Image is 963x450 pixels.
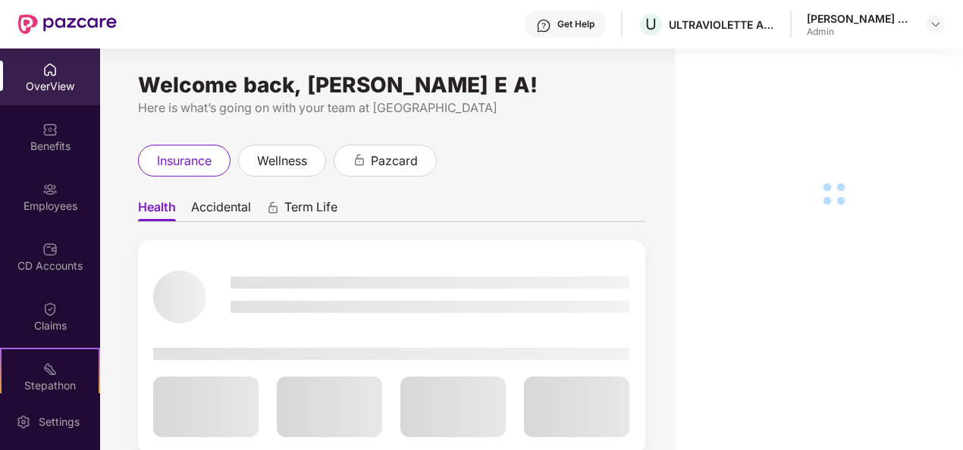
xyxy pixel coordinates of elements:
span: pazcard [371,152,418,170]
div: animation [266,201,280,214]
div: Welcome back, [PERSON_NAME] E A! [138,79,645,91]
span: Health [138,199,176,221]
img: svg+xml;base64,PHN2ZyBpZD0iRW1wbG95ZWVzIiB4bWxucz0iaHR0cDovL3d3dy53My5vcmcvMjAwMC9zdmciIHdpZHRoPS... [42,182,58,197]
div: animation [353,153,366,167]
img: svg+xml;base64,PHN2ZyBpZD0iQ2xhaW0iIHhtbG5zPSJodHRwOi8vd3d3LnczLm9yZy8yMDAwL3N2ZyIgd2lkdGg9IjIwIi... [42,302,58,317]
img: svg+xml;base64,PHN2ZyBpZD0iSGVscC0zMngzMiIgeG1sbnM9Imh0dHA6Ly93d3cudzMub3JnLzIwMDAvc3ZnIiB3aWR0aD... [536,18,551,33]
img: svg+xml;base64,PHN2ZyBpZD0iQmVuZWZpdHMiIHhtbG5zPSJodHRwOi8vd3d3LnczLm9yZy8yMDAwL3N2ZyIgd2lkdGg9Ij... [42,122,58,137]
img: svg+xml;base64,PHN2ZyB4bWxucz0iaHR0cDovL3d3dy53My5vcmcvMjAwMC9zdmciIHdpZHRoPSIyMSIgaGVpZ2h0PSIyMC... [42,361,58,377]
img: New Pazcare Logo [18,14,117,34]
img: svg+xml;base64,PHN2ZyBpZD0iQ0RfQWNjb3VudHMiIGRhdGEtbmFtZT0iQ0QgQWNjb3VudHMiIHhtbG5zPSJodHRwOi8vd3... [42,242,58,257]
div: [PERSON_NAME] E A [807,11,913,26]
div: Stepathon [2,378,99,393]
span: Term Life [284,199,337,221]
div: Settings [34,414,84,430]
div: Here is what’s going on with your team at [GEOGRAPHIC_DATA] [138,98,645,117]
div: Admin [807,26,913,38]
span: wellness [257,152,307,170]
div: ULTRAVIOLETTE AUTOMOTIVE PRIVATE LIMITED [669,17,775,32]
div: Get Help [557,18,594,30]
span: Accidental [191,199,251,221]
span: U [645,15,657,33]
img: svg+xml;base64,PHN2ZyBpZD0iSG9tZSIgeG1sbnM9Imh0dHA6Ly93d3cudzMub3JnLzIwMDAvc3ZnIiB3aWR0aD0iMjAiIG... [42,62,58,77]
span: insurance [157,152,212,170]
img: svg+xml;base64,PHN2ZyBpZD0iU2V0dGluZy0yMHgyMCIgeG1sbnM9Imh0dHA6Ly93d3cudzMub3JnLzIwMDAvc3ZnIiB3aW... [16,414,31,430]
img: svg+xml;base64,PHN2ZyBpZD0iRHJvcGRvd24tMzJ4MzIiIHhtbG5zPSJodHRwOi8vd3d3LnczLm9yZy8yMDAwL3N2ZyIgd2... [930,18,942,30]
